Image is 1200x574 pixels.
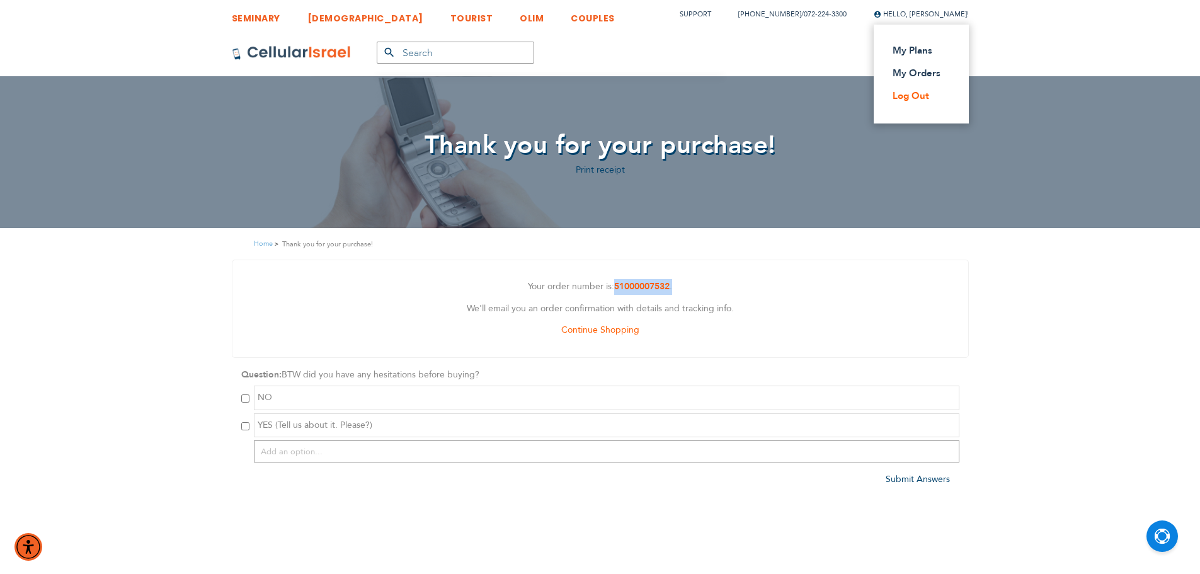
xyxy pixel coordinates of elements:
p: Your order number is: . [242,279,959,295]
span: YES (Tell us about it. Please?) [258,419,372,431]
span: BTW did you have any hesitations before buying? [282,369,479,381]
a: 51000007532 [614,280,670,292]
a: COUPLES [571,3,615,26]
a: [PHONE_NUMBER] [738,9,801,19]
div: Accessibility Menu [14,533,42,561]
span: Hello, [PERSON_NAME]! [874,9,969,19]
span: NO [258,391,272,403]
li: / [726,5,847,23]
input: Add an option... [254,440,959,462]
a: Submit Answers [886,473,950,485]
strong: Thank you for your purchase! [282,238,373,250]
a: My Orders [893,67,942,79]
a: Home [254,239,273,248]
input: Search [377,42,534,64]
a: OLIM [520,3,544,26]
a: My Plans [893,44,942,57]
a: SEMINARY [232,3,280,26]
a: Print receipt [576,164,625,176]
a: TOURIST [450,3,493,26]
img: Cellular Israel Logo [232,45,351,60]
a: Support [680,9,711,19]
strong: Question: [241,369,282,381]
span: Thank you for your purchase! [425,128,776,163]
p: We'll email you an order confirmation with details and tracking info. [242,301,959,317]
a: Log Out [893,89,942,102]
a: 072-224-3300 [804,9,847,19]
a: [DEMOGRAPHIC_DATA] [307,3,423,26]
a: Continue Shopping [561,324,639,336]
